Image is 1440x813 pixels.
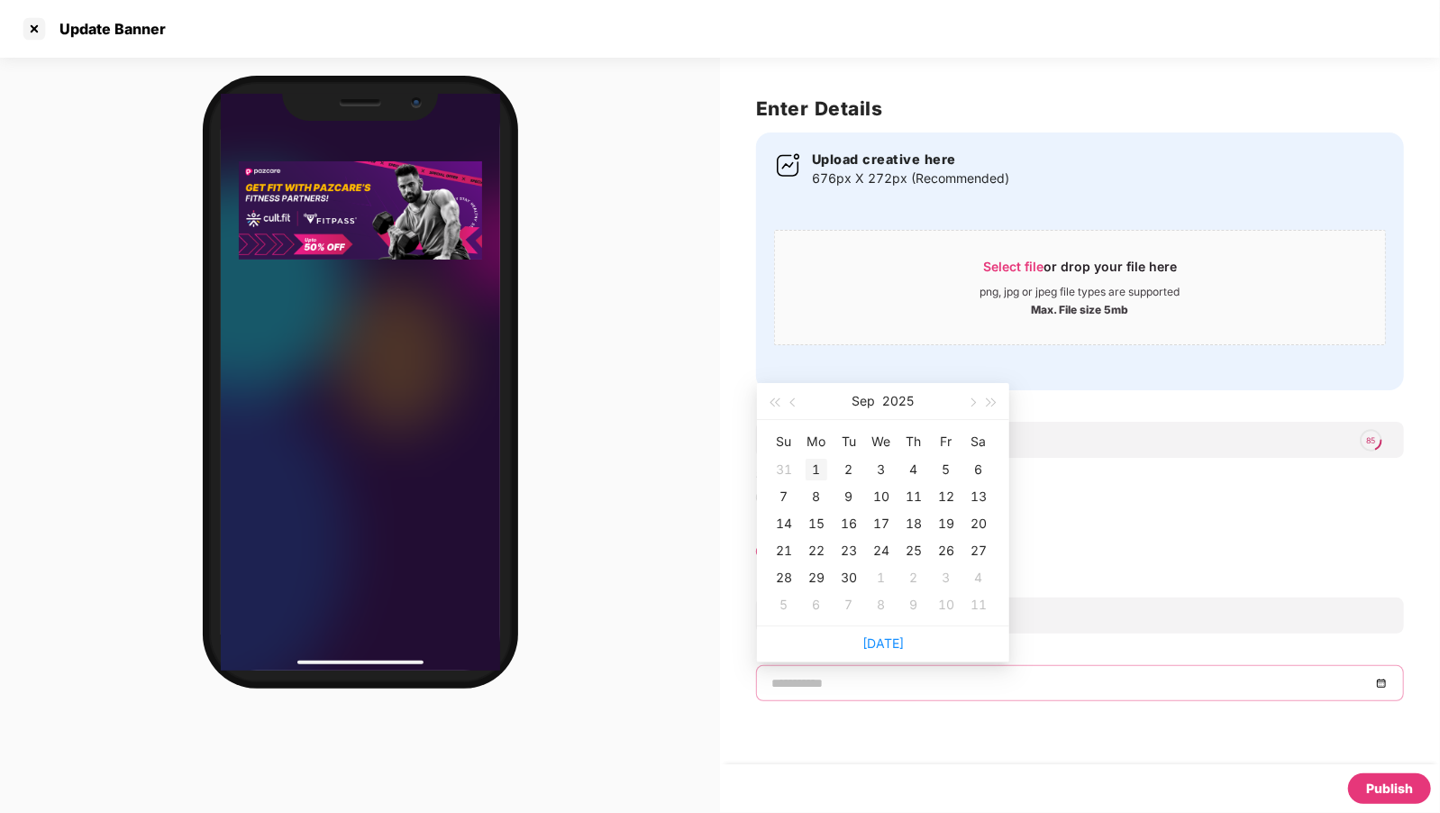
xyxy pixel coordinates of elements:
[865,537,898,564] td: 2025-09-24
[411,97,422,108] b: Camera
[806,540,827,562] div: 22
[930,427,962,456] th: Fr
[838,594,860,616] div: 7
[898,537,930,564] td: 2025-09-25
[800,456,833,483] td: 2025-09-01
[800,510,833,537] td: 2025-09-15
[768,564,800,591] td: 2025-09-28
[812,151,1009,169] h4: Upload creative here
[756,521,826,536] label: Banner Type*
[852,383,876,419] button: Sep
[768,427,800,456] th: Su
[968,459,989,480] div: 6
[773,486,795,507] div: 7
[903,513,925,534] div: 18
[833,456,865,483] td: 2025-09-02
[962,427,995,456] th: Sa
[756,94,1404,123] h2: Enter Details
[833,510,865,537] td: 2025-09-16
[806,459,827,480] div: 1
[968,594,989,616] div: 11
[775,244,1385,331] span: Select fileor drop your file herepng, jpg or jpeg file types are supportedMax. File size 5mb
[756,575,1404,598] label: Banner Link*
[870,567,892,589] div: 1
[962,510,995,537] td: 2025-09-20
[898,510,930,537] td: 2025-09-18
[833,427,865,456] th: Tu
[935,459,957,480] div: 5
[870,459,892,480] div: 3
[768,510,800,537] td: 2025-09-14
[898,483,930,510] td: 2025-09-11
[983,258,1177,285] div: or drop your file here
[838,540,860,562] div: 23
[898,564,930,591] td: 2025-10-02
[773,513,795,534] div: 14
[838,486,860,507] div: 9
[833,537,865,564] td: 2025-09-23
[339,99,381,106] i: Speaker
[870,594,892,616] div: 8
[968,567,989,589] div: 4
[221,125,500,296] img: eventImage
[49,20,166,38] div: Update Banner
[865,483,898,510] td: 2025-09-10
[756,467,859,482] label: Schedule For Later*
[833,564,865,591] td: 2025-09-30
[962,483,995,510] td: 2025-09-13
[865,591,898,618] td: 2025-10-08
[983,259,1044,274] span: Select file
[935,486,957,507] div: 12
[774,151,803,179] img: svg+xml;base64,PHN2ZyB3aWR0aD0iNDEiIGhlaWdodD0iNDEiIHZpZXdCb3g9IjAgMCA0MSA0MSIgZmlsbD0ibm9uZSIgeG...
[870,513,892,534] div: 17
[773,594,795,616] div: 5
[833,591,865,618] td: 2025-10-07
[962,591,995,618] td: 2025-10-11
[773,459,795,480] div: 31
[773,540,795,562] div: 21
[800,564,833,591] td: 2025-09-29
[903,486,925,507] div: 11
[980,285,1180,299] div: png, jpg or jpeg file types are supported
[935,540,957,562] div: 26
[1367,435,1376,445] text: 85
[865,427,898,456] th: We
[962,564,995,591] td: 2025-10-04
[865,456,898,483] td: 2025-09-03
[898,591,930,618] td: 2025-10-09
[865,510,898,537] td: 2025-09-17
[898,456,930,483] td: 2025-09-04
[930,564,962,591] td: 2025-10-03
[768,456,800,483] td: 2025-08-31
[962,456,995,483] td: 2025-09-06
[806,486,827,507] div: 8
[838,459,860,480] div: 2
[768,483,800,510] td: 2025-09-07
[903,459,925,480] div: 4
[806,567,827,589] div: 29
[800,591,833,618] td: 2025-10-06
[800,483,833,510] td: 2025-09-08
[883,383,915,419] button: 2025
[806,594,827,616] div: 6
[865,564,898,591] td: 2025-10-01
[768,537,800,564] td: 2025-09-21
[870,486,892,507] div: 10
[968,540,989,562] div: 27
[1366,779,1413,799] div: Publish
[838,567,860,589] div: 30
[812,169,1009,188] p: 676px X 272px (Recommended)
[935,594,957,616] div: 10
[756,643,1404,665] label: Banner expires on*
[935,513,957,534] div: 19
[756,399,1404,422] label: Banner Name*
[898,427,930,456] th: Th
[800,537,833,564] td: 2025-09-22
[930,456,962,483] td: 2025-09-05
[1032,299,1129,317] div: Max. File size 5mb
[930,537,962,564] td: 2025-09-26
[968,513,989,534] div: 20
[903,594,925,616] div: 9
[935,567,957,589] div: 3
[806,513,827,534] div: 15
